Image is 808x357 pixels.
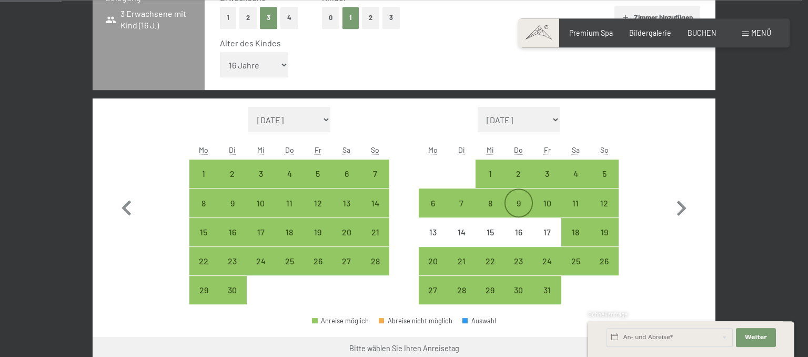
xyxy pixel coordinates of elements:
div: 29 [190,286,217,312]
div: 29 [477,286,503,312]
div: 1 [477,170,503,196]
div: Anreise möglich [304,247,332,275]
div: 15 [477,228,503,254]
button: Weiter [736,328,776,347]
div: 3 [248,170,274,196]
abbr: Sonntag [371,145,379,154]
div: Fri Sep 26 2025 [304,247,332,275]
div: Tue Sep 30 2025 [218,276,246,304]
div: Fri Oct 17 2025 [533,218,561,246]
abbr: Montag [428,145,438,154]
div: 15 [190,228,217,254]
div: Fri Sep 05 2025 [304,160,332,188]
div: 25 [276,257,302,283]
div: 31 [534,286,560,312]
div: Tue Sep 23 2025 [218,247,246,275]
button: 1 [342,7,359,28]
abbr: Freitag [315,145,321,154]
div: 10 [534,199,560,225]
div: Thu Oct 23 2025 [504,247,533,275]
div: 6 [334,170,360,196]
span: Schnellanfrage [588,311,628,318]
div: Anreise möglich [561,189,590,217]
div: Anreise möglich [533,276,561,304]
div: Anreise möglich [332,189,361,217]
div: Anreise möglich [332,247,361,275]
div: Anreise möglich [218,160,246,188]
button: 2 [239,7,257,28]
span: Weiter [745,333,767,342]
div: Anreise möglich [189,218,218,246]
div: 20 [420,257,446,283]
div: Anreise möglich [189,189,218,217]
div: Abreise nicht möglich [379,318,452,324]
div: 3 [534,170,560,196]
div: 1 [190,170,217,196]
abbr: Dienstag [458,145,465,154]
div: 4 [562,170,589,196]
div: Anreise möglich [476,189,504,217]
div: 5 [591,170,618,196]
div: Mon Sep 08 2025 [189,189,218,217]
div: 30 [219,286,245,312]
div: 23 [506,257,532,283]
div: Anreise möglich [189,160,218,188]
div: Mon Sep 29 2025 [189,276,218,304]
div: Anreise möglich [447,247,476,275]
div: Fri Oct 03 2025 [533,160,561,188]
div: Sat Sep 20 2025 [332,218,361,246]
div: Anreise möglich [419,247,447,275]
div: Sat Oct 25 2025 [561,247,590,275]
div: Sun Oct 26 2025 [590,247,619,275]
div: Mon Oct 13 2025 [419,218,447,246]
div: Anreise möglich [447,189,476,217]
div: 12 [305,199,331,225]
div: 22 [190,257,217,283]
div: Bitte wählen Sie Ihren Anreisetag [349,343,459,354]
div: 30 [506,286,532,312]
div: 25 [562,257,589,283]
div: Sat Sep 13 2025 [332,189,361,217]
div: Thu Sep 18 2025 [275,218,304,246]
div: Mon Sep 22 2025 [189,247,218,275]
button: 3 [260,7,277,28]
div: Fri Sep 19 2025 [304,218,332,246]
div: Auswahl [462,318,496,324]
div: Wed Oct 15 2025 [476,218,504,246]
div: Thu Sep 04 2025 [275,160,304,188]
abbr: Mittwoch [257,145,265,154]
div: Mon Oct 20 2025 [419,247,447,275]
div: Anreise möglich [361,160,389,188]
div: Tue Sep 16 2025 [218,218,246,246]
div: Anreise möglich [533,247,561,275]
div: Anreise möglich [590,189,619,217]
div: Wed Sep 17 2025 [247,218,275,246]
button: Vorheriger Monat [112,107,142,305]
div: Wed Sep 10 2025 [247,189,275,217]
div: 5 [305,170,331,196]
div: Anreise möglich [247,160,275,188]
div: Sun Oct 05 2025 [590,160,619,188]
div: Sun Sep 14 2025 [361,189,389,217]
div: 2 [506,170,532,196]
div: 20 [334,228,360,254]
span: Menü [751,28,771,37]
div: Anreise möglich [332,160,361,188]
a: Bildergalerie [629,28,671,37]
div: 13 [420,228,446,254]
div: 8 [190,199,217,225]
div: 18 [562,228,589,254]
div: 8 [477,199,503,225]
div: 10 [248,199,274,225]
div: Thu Oct 30 2025 [504,276,533,304]
div: Anreise möglich [218,247,246,275]
div: Anreise möglich [304,218,332,246]
div: Anreise möglich [533,189,561,217]
div: Anreise möglich [218,276,246,304]
div: Anreise möglich [275,160,304,188]
div: Anreise möglich [304,189,332,217]
div: Anreise möglich [590,218,619,246]
div: 26 [591,257,618,283]
div: Thu Oct 02 2025 [504,160,533,188]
